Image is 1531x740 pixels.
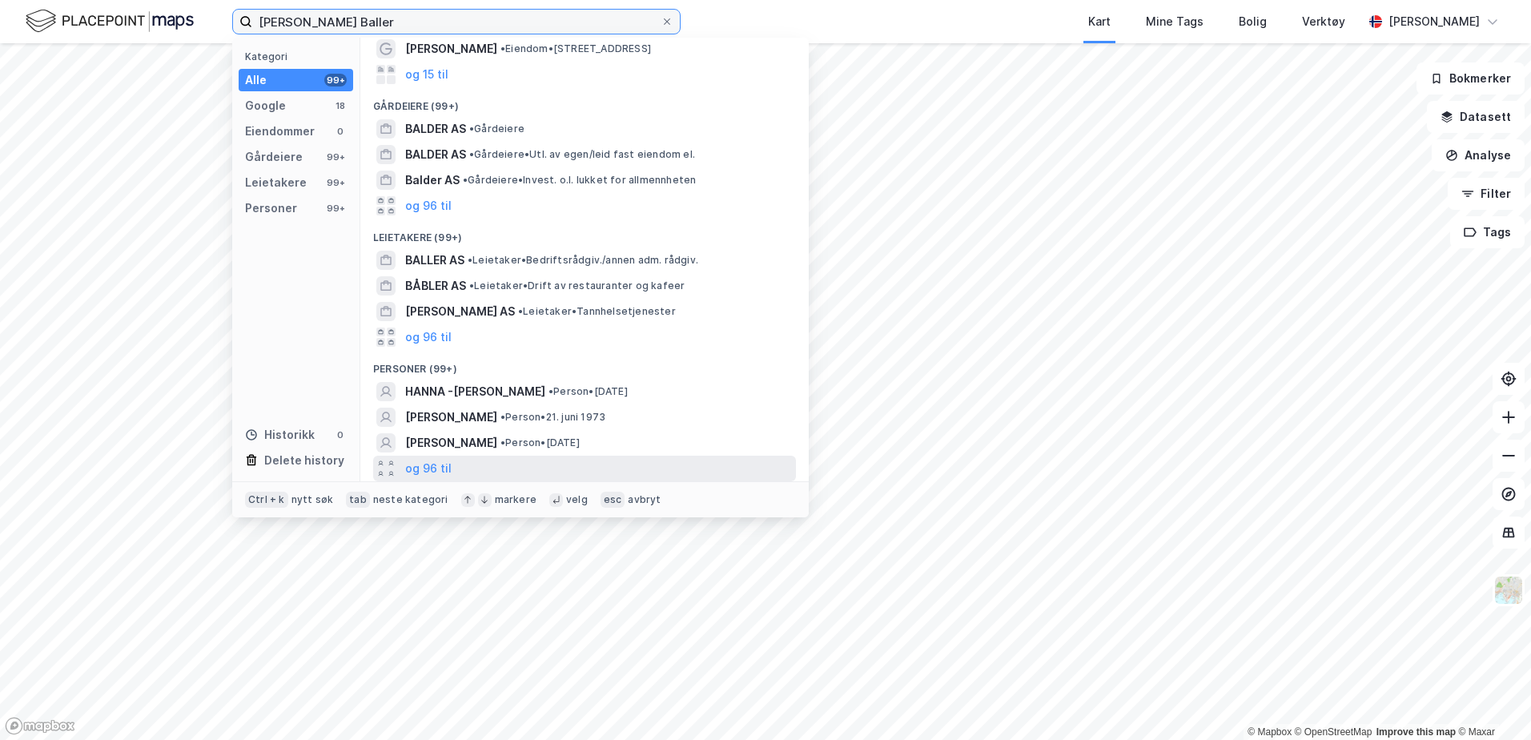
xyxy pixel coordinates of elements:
div: Ctrl + k [245,492,288,508]
button: og 96 til [405,196,452,215]
div: Leietakere [245,173,307,192]
div: 99+ [324,74,347,86]
div: Alle [245,70,267,90]
span: • [469,280,474,292]
span: BALLER AS [405,251,464,270]
a: OpenStreetMap [1295,726,1372,738]
span: Person • [DATE] [500,436,580,449]
span: Person • [DATE] [549,385,628,398]
span: • [500,411,505,423]
button: og 15 til [405,65,448,84]
div: 99+ [324,202,347,215]
div: Verktøy [1302,12,1345,31]
a: Mapbox [1248,726,1292,738]
div: [PERSON_NAME] [1388,12,1480,31]
img: logo.f888ab2527a4732fd821a326f86c7f29.svg [26,7,194,35]
div: markere [495,493,536,506]
div: Kategori [245,50,353,62]
button: Filter [1448,178,1525,210]
span: • [518,305,523,317]
span: HANNA -[PERSON_NAME] [405,382,545,401]
div: Mine Tags [1146,12,1204,31]
div: 0 [334,428,347,441]
div: Personer [245,199,297,218]
span: Leietaker • Tannhelsetjenester [518,305,676,318]
button: Analyse [1432,139,1525,171]
span: BALDER AS [405,145,466,164]
button: Tags [1450,216,1525,248]
span: • [500,436,505,448]
span: BÅBLER AS [405,276,466,296]
span: Leietaker • Bedriftsrådgiv./annen adm. rådgiv. [468,254,698,267]
span: Balder AS [405,171,460,190]
div: Eiendommer [245,122,315,141]
div: 99+ [324,176,347,189]
div: tab [346,492,370,508]
a: Mapbox homepage [5,717,75,735]
div: Personer (99+) [360,350,809,379]
span: [PERSON_NAME] [405,433,497,452]
span: • [468,254,472,266]
iframe: Chat Widget [1451,663,1531,740]
span: BALDER AS [405,119,466,139]
div: neste kategori [373,493,448,506]
button: Bokmerker [1416,62,1525,95]
span: • [463,174,468,186]
div: velg [566,493,588,506]
div: esc [601,492,625,508]
div: avbryt [628,493,661,506]
div: 0 [334,125,347,138]
span: [PERSON_NAME] AS [405,302,515,321]
span: Person • 21. juni 1973 [500,411,605,424]
span: • [469,123,474,135]
button: og 96 til [405,328,452,347]
a: Improve this map [1376,726,1456,738]
div: nytt søk [291,493,334,506]
span: [PERSON_NAME] [405,408,497,427]
div: 99+ [324,151,347,163]
div: Google [245,96,286,115]
input: Søk på adresse, matrikkel, gårdeiere, leietakere eller personer [252,10,661,34]
button: Datasett [1427,101,1525,133]
span: • [549,385,553,397]
div: Kontrollprogram for chat [1451,663,1531,740]
div: Kart [1088,12,1111,31]
span: Gårdeiere • Invest. o.l. lukket for allmennheten [463,174,696,187]
span: Eiendom • [STREET_ADDRESS] [500,42,651,55]
div: Bolig [1239,12,1267,31]
span: Leietaker • Drift av restauranter og kafeer [469,280,685,292]
span: • [500,42,505,54]
span: Gårdeiere [469,123,524,135]
span: • [469,148,474,160]
div: Delete history [264,451,344,470]
div: 18 [334,99,347,112]
div: Gårdeiere [245,147,303,167]
span: Gårdeiere • Utl. av egen/leid fast eiendom el. [469,148,695,161]
div: Gårdeiere (99+) [360,87,809,116]
div: Historikk [245,425,315,444]
div: Leietakere (99+) [360,219,809,247]
span: [PERSON_NAME] [405,39,497,58]
img: Z [1493,575,1524,605]
button: og 96 til [405,459,452,478]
